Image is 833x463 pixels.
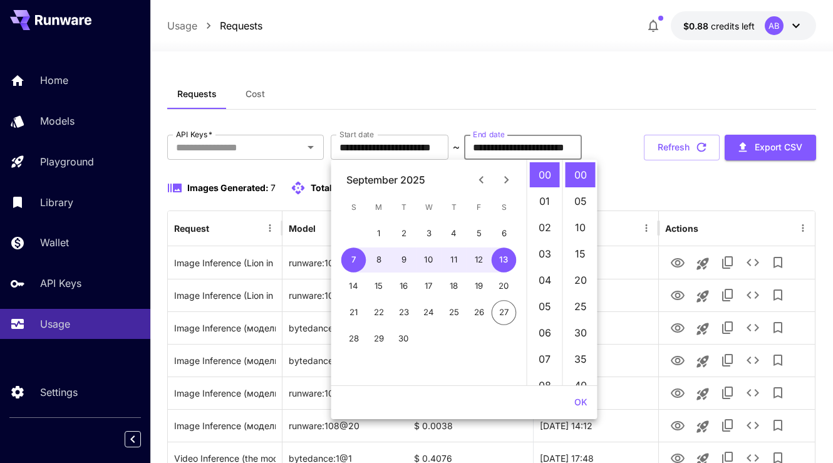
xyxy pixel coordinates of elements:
[282,377,408,409] div: runware:108@20
[346,172,425,187] div: September 2025
[690,316,715,341] button: Launch in playground
[467,221,492,246] button: 5
[715,380,740,405] button: Copy TaskUUID
[391,274,416,299] button: 16
[527,160,562,385] ul: Select hours
[566,241,596,266] li: 15 minutes
[40,113,75,128] p: Models
[533,409,658,442] div: 23 Sep, 2025 14:12
[40,73,68,88] p: Home
[442,300,467,325] button: 25
[765,380,790,405] button: Add to library
[740,283,765,308] button: See details
[665,315,690,340] button: View Image
[442,247,467,273] button: 11
[740,348,765,373] button: See details
[765,348,790,373] button: Add to library
[418,195,440,220] span: Wednesday
[638,219,655,237] button: Menu
[671,11,816,40] button: $0.8846AB
[391,326,416,351] button: 30
[530,294,560,319] li: 5 hours
[683,21,711,31] span: $0.88
[416,274,442,299] button: 17
[530,320,560,345] li: 6 hours
[302,138,319,156] button: Open
[494,167,519,192] button: Next month
[665,282,690,308] button: View Image
[366,326,391,351] button: 29
[416,221,442,246] button: 3
[167,18,197,33] a: Usage
[569,391,592,414] button: OK
[174,377,276,409] div: Click to copy prompt
[442,274,467,299] button: 18
[289,223,316,234] div: Model
[492,247,517,273] button: 13
[765,283,790,308] button: Add to library
[282,246,408,279] div: runware:101@1
[715,348,740,373] button: Copy TaskUUID
[765,250,790,275] button: Add to library
[210,219,228,237] button: Sort
[341,300,366,325] button: 21
[220,18,262,33] a: Requests
[665,347,690,373] button: View Image
[690,414,715,439] button: Launch in playground
[343,195,365,220] span: Sunday
[393,195,415,220] span: Tuesday
[493,195,515,220] span: Saturday
[562,160,598,385] ul: Select minutes
[125,431,141,447] button: Collapse sidebar
[391,300,416,325] button: 23
[665,249,690,275] button: View Image
[566,294,596,319] li: 25 minutes
[174,345,276,377] div: Click to copy prompt
[187,182,269,193] span: Images Generated:
[566,268,596,293] li: 20 minutes
[690,284,715,309] button: Launch in playground
[282,344,408,377] div: bytedance:5@0
[442,221,467,246] button: 4
[408,409,533,442] div: $ 0.0038
[467,274,492,299] button: 19
[765,413,790,438] button: Add to library
[368,195,390,220] span: Monday
[416,247,442,273] button: 10
[530,241,560,266] li: 3 hours
[174,279,276,311] div: Click to copy prompt
[711,21,755,31] span: credits left
[366,300,391,325] button: 22
[530,162,560,187] li: 0 hours
[566,373,596,398] li: 40 minutes
[174,223,209,234] div: Request
[40,385,78,400] p: Settings
[174,312,276,344] div: Click to copy prompt
[566,189,596,214] li: 5 minutes
[665,412,690,438] button: View Image
[530,346,560,372] li: 7 hours
[765,16,784,35] div: AB
[492,221,517,246] button: 6
[341,247,366,273] button: 7
[740,250,765,275] button: See details
[665,223,698,234] div: Actions
[690,349,715,374] button: Launch in playground
[715,413,740,438] button: Copy TaskUUID
[282,279,408,311] div: runware:101@1
[665,380,690,405] button: View Image
[690,251,715,276] button: Launch in playground
[473,129,504,140] label: End date
[271,182,276,193] span: 7
[341,326,366,351] button: 28
[530,373,560,398] li: 8 hours
[282,311,408,344] div: bytedance:5@0
[765,315,790,340] button: Add to library
[246,88,265,100] span: Cost
[40,195,73,210] p: Library
[174,247,276,279] div: Click to copy prompt
[317,219,334,237] button: Sort
[311,182,391,193] span: Total API requests:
